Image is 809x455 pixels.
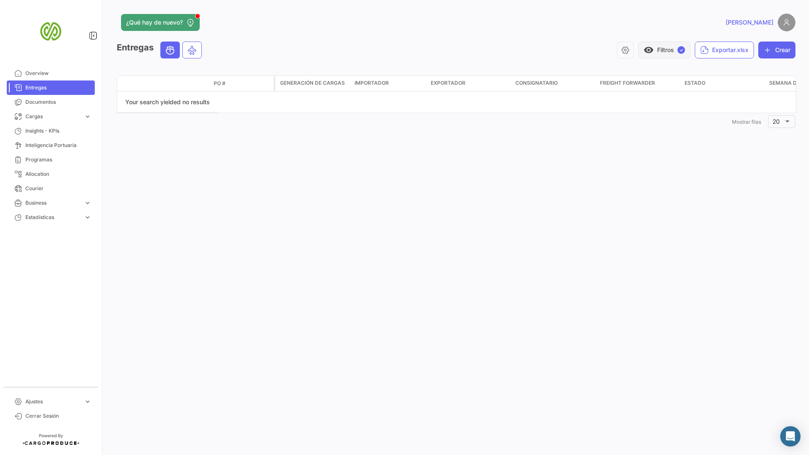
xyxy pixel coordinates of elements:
span: PO # [214,80,226,87]
span: Inteligencia Portuaria [25,141,91,149]
span: 20 [773,118,780,125]
span: Consignatario [515,79,558,87]
datatable-header-cell: Exportador [427,76,512,91]
span: Exportador [431,79,465,87]
span: Estado [685,79,705,87]
span: Programas [25,156,91,164]
button: ¿Qué hay de nuevo? [121,14,200,31]
div: Abrir Intercom Messenger [780,426,801,447]
span: Cerrar Sesión [25,412,91,420]
button: Crear [758,42,795,58]
span: Entregas [25,84,91,92]
a: Overview [7,66,95,80]
span: Documentos [25,98,91,106]
datatable-header-cell: Importador [351,76,427,91]
span: ¿Qué hay de nuevo? [126,18,183,27]
span: Courier [25,185,91,192]
datatable-header-cell: Freight Forwarder [597,76,681,91]
img: san-miguel-logo.png [30,10,72,53]
span: [PERSON_NAME] [726,18,773,27]
span: Generación de cargas [280,79,345,87]
a: Entregas [7,80,95,95]
span: visibility [644,45,654,55]
img: placeholder-user.png [778,14,795,31]
a: Inteligencia Portuaria [7,138,95,153]
a: Courier [7,181,95,196]
a: Documentos [7,95,95,109]
span: Allocation [25,170,91,178]
button: Air [183,42,201,58]
span: Estadísticas [25,214,80,221]
button: visibilityFiltros✓ [638,42,691,58]
span: Mostrar filas [732,119,761,125]
datatable-header-cell: Estado [681,76,766,91]
span: expand_more [84,398,91,405]
datatable-header-cell: Consignatario [512,76,597,91]
span: Overview [25,69,91,77]
span: Business [25,199,80,207]
datatable-header-cell: PO # [210,76,274,91]
h3: Entregas [117,42,204,58]
span: Importador [355,79,389,87]
a: Insights - KPIs [7,124,95,138]
button: Ocean [161,42,179,58]
span: Freight Forwarder [600,79,655,87]
span: Ajustes [25,398,80,405]
span: expand_more [84,113,91,120]
span: ✓ [677,46,685,54]
span: expand_more [84,214,91,221]
datatable-header-cell: Modo de Transporte [134,80,155,87]
span: Insights - KPIs [25,127,91,135]
div: Your search yielded no results [117,92,218,113]
span: expand_more [84,199,91,207]
a: Programas [7,153,95,167]
datatable-header-cell: Generación de cargas [275,76,351,91]
span: Cargas [25,113,80,120]
button: Exportar.xlsx [695,42,754,58]
datatable-header-cell: Estado Doc. [155,80,210,87]
a: Allocation [7,167,95,181]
